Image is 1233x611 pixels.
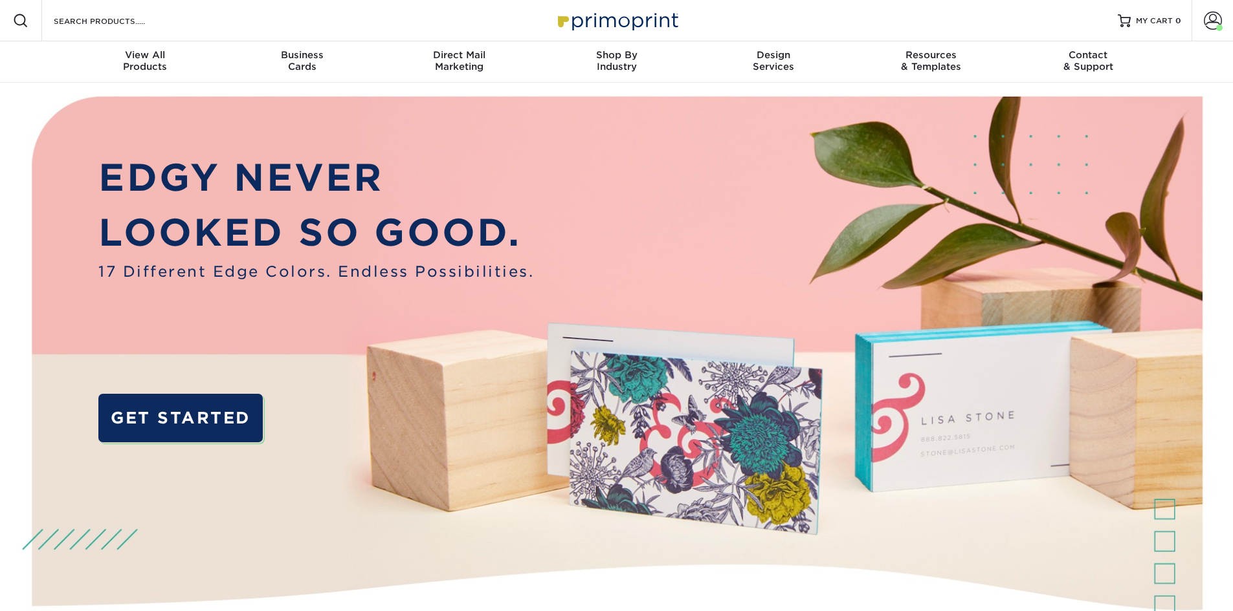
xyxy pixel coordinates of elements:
a: GET STARTED [98,394,262,442]
span: Shop By [538,49,695,61]
span: Contact [1010,49,1167,61]
span: Resources [852,49,1010,61]
span: 17 Different Edge Colors. Endless Possibilities. [98,261,534,283]
span: View All [67,49,224,61]
a: View AllProducts [67,41,224,83]
div: & Support [1010,49,1167,72]
div: & Templates [852,49,1010,72]
a: DesignServices [695,41,852,83]
a: Contact& Support [1010,41,1167,83]
p: LOOKED SO GOOD. [98,205,534,261]
div: Marketing [381,49,538,72]
a: Shop ByIndustry [538,41,695,83]
span: Business [223,49,381,61]
a: Direct MailMarketing [381,41,538,83]
img: Primoprint [552,6,682,34]
span: 0 [1175,16,1181,25]
div: Cards [223,49,381,72]
div: Services [695,49,852,72]
a: Resources& Templates [852,41,1010,83]
div: Industry [538,49,695,72]
span: Direct Mail [381,49,538,61]
input: SEARCH PRODUCTS..... [52,13,179,28]
span: Design [695,49,852,61]
p: EDGY NEVER [98,150,534,206]
a: BusinessCards [223,41,381,83]
span: MY CART [1136,16,1173,27]
div: Products [67,49,224,72]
